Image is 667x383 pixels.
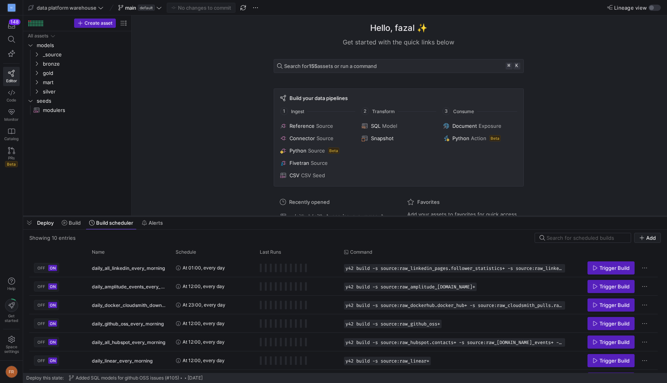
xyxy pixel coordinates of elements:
[5,314,18,323] span: Get started
[7,98,16,102] span: Code
[442,121,518,130] button: DocumentExposure
[188,375,203,381] span: [DATE]
[360,121,437,130] button: SQLModel
[316,123,333,129] span: Source
[43,50,127,59] span: _source
[8,156,15,160] span: PRs
[74,19,116,28] button: Create asset
[6,78,17,83] span: Editor
[5,161,18,167] span: Beta
[3,105,20,125] a: Monitor
[289,199,330,205] span: Recently opened
[417,199,440,205] span: Favorites
[26,105,128,115] div: Press SPACE to select this row.
[278,211,392,221] button: .../github/github_oss_issue_summary_by_week_agg
[43,106,119,115] span: modulers​​​​​​
[289,160,309,166] span: Fivetran
[3,296,20,326] button: Getstarted
[370,22,427,34] h1: Hello, fazal ✨
[279,121,356,130] button: ReferenceSource
[3,1,20,14] a: M
[279,158,356,168] button: FivetranSource
[274,59,524,73] button: Search for155assets or run a command⌘k
[125,5,136,11] span: main
[489,135,501,141] span: Beta
[26,3,105,13] button: data platform warehouse
[452,135,469,141] span: Python
[289,135,315,141] span: Connector
[3,86,20,105] a: Code
[308,147,325,154] span: Source
[279,171,356,180] button: CSVCSV Seed
[7,286,16,291] span: Help
[43,59,127,68] span: bronze
[43,69,127,78] span: gold
[289,123,315,129] span: Reference
[67,373,205,383] button: Added SQL models for github OSS issues (#105)[DATE]
[452,123,477,129] span: Document
[3,332,20,357] a: Spacesettings
[407,211,518,224] span: Add your assets to favorites for quick access here and in the assets panel
[4,117,19,122] span: Monitor
[28,33,48,39] div: All assets
[3,67,20,86] a: Editor
[314,213,390,219] span: github_oss_issue_summary_by_week_agg
[289,95,348,101] span: Build your data pipelines
[9,19,20,25] div: 148
[289,172,300,178] span: CSV
[371,135,394,141] span: Snapshot
[289,213,313,219] span: .../github/
[26,31,128,41] div: Press SPACE to select this row.
[8,4,15,12] div: M
[3,364,20,380] button: FR
[506,63,513,69] kbd: ⌘
[471,135,486,141] span: Action
[3,19,20,32] button: 148
[138,5,155,11] span: default
[279,146,356,155] button: PythonSourceBeta
[26,87,128,96] div: Press SPACE to select this row.
[43,87,127,96] span: silver
[26,59,128,68] div: Press SPACE to select this row.
[382,123,397,129] span: Model
[279,134,356,143] button: ConnectorSource
[317,135,333,141] span: Source
[116,3,164,13] button: maindefault
[5,366,18,378] div: FR
[26,105,128,115] a: modulers​​​​​​
[614,5,647,11] span: Lineage view
[284,63,377,69] span: Search for assets or run a command
[26,78,128,87] div: Press SPACE to select this row.
[371,123,381,129] span: SQL
[3,274,20,294] button: Help
[328,147,339,154] span: Beta
[76,375,179,381] span: Added SQL models for github OSS issues (#105)
[479,123,501,129] span: Exposure
[513,63,520,69] kbd: k
[26,41,128,50] div: Press SPACE to select this row.
[3,125,20,144] a: Catalog
[85,20,112,26] span: Create asset
[360,134,437,143] button: Snapshot
[4,344,19,354] span: Space settings
[43,78,127,87] span: mart
[37,41,127,50] span: models
[289,147,306,154] span: Python
[26,50,128,59] div: Press SPACE to select this row.
[4,136,19,141] span: Catalog
[26,68,128,78] div: Press SPACE to select this row.
[37,97,127,105] span: seeds
[301,172,325,178] span: CSV Seed
[274,37,524,47] div: Get started with the quick links below
[311,160,328,166] span: Source
[3,144,20,170] a: PRsBeta
[442,134,518,143] button: PythonActionBeta
[37,5,96,11] span: data platform warehouse
[309,63,317,69] strong: 155
[26,96,128,105] div: Press SPACE to select this row.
